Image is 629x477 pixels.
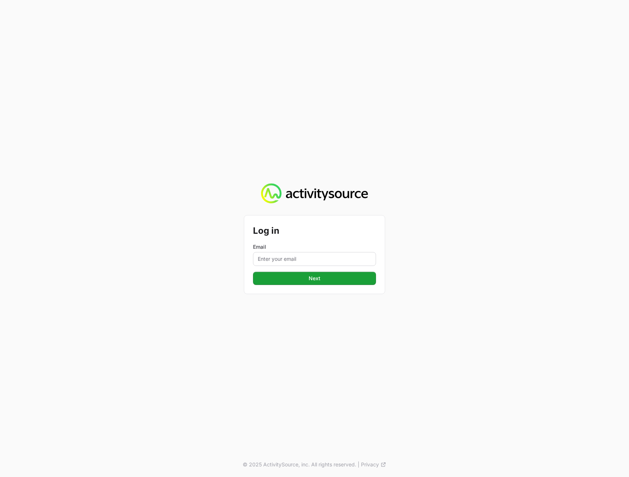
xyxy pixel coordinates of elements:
[261,183,368,204] img: Activity Source
[257,274,372,283] span: Next
[253,243,376,251] label: Email
[253,224,376,237] h2: Log in
[358,461,360,468] span: |
[243,461,356,468] p: © 2025 ActivitySource, inc. All rights reserved.
[253,272,376,285] button: Next
[361,461,386,468] a: Privacy
[253,252,376,266] input: Enter your email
